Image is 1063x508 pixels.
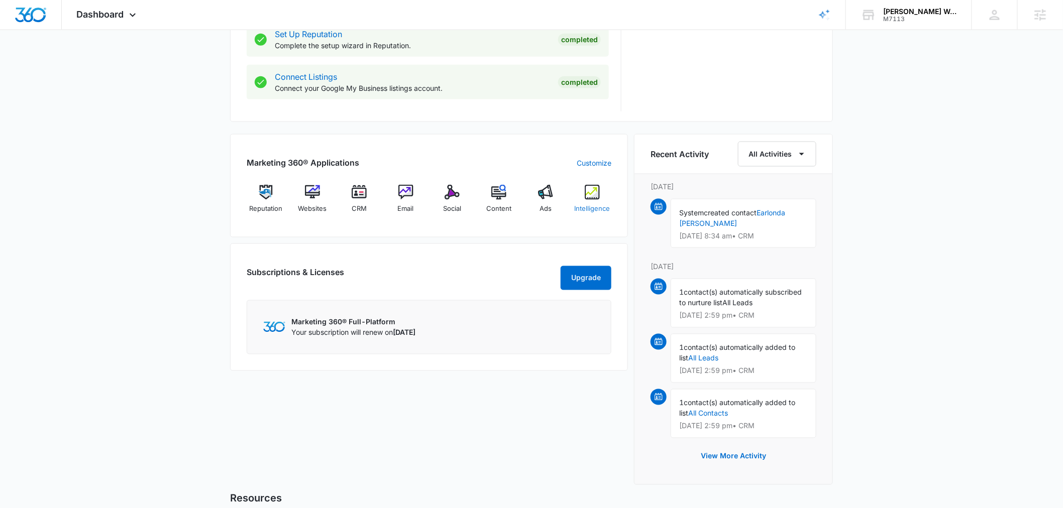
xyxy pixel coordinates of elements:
span: System [679,208,704,217]
span: All Leads [722,299,753,307]
a: Content [480,185,518,221]
span: Content [486,204,511,214]
button: All Activities [738,142,816,167]
a: Set Up Reputation [275,29,342,39]
span: 1 [679,343,684,352]
div: Completed [558,34,601,46]
div: account name [884,8,957,16]
a: Connect Listings [275,72,337,82]
span: 1 [679,288,684,297]
p: Marketing 360® Full-Platform [291,317,415,327]
p: [DATE] 8:34 am • CRM [679,232,808,239]
h6: Recent Activity [651,148,709,160]
p: [DATE] 2:59 pm • CRM [679,367,808,374]
p: [DATE] [651,181,816,192]
a: Reputation [247,185,285,221]
a: All Contacts [688,409,728,418]
span: CRM [352,204,367,214]
a: Email [386,185,425,221]
p: [DATE] [651,261,816,272]
span: Websites [298,204,327,214]
button: Upgrade [561,266,611,290]
h2: Subscriptions & Licenses [247,266,344,286]
span: contact(s) automatically added to list [679,399,795,418]
a: Customize [577,158,611,168]
div: Completed [558,76,601,88]
p: [DATE] 2:59 pm • CRM [679,312,808,319]
span: Intelligence [574,204,610,214]
p: [DATE] 2:59 pm • CRM [679,423,808,430]
a: Ads [526,185,565,221]
span: Ads [540,204,552,214]
img: Marketing 360 Logo [263,322,285,332]
button: View More Activity [691,444,776,468]
span: 1 [679,399,684,407]
span: contact(s) automatically subscribed to nurture list [679,288,802,307]
a: CRM [340,185,379,221]
span: created contact [704,208,757,217]
span: Dashboard [77,9,124,20]
h5: Resources [230,491,833,506]
a: All Leads [688,354,718,362]
span: contact(s) automatically added to list [679,343,795,362]
span: [DATE] [393,328,415,337]
p: Complete the setup wizard in Reputation. [275,40,550,51]
a: Intelligence [573,185,611,221]
a: Websites [293,185,332,221]
div: account id [884,16,957,23]
p: Connect your Google My Business listings account. [275,83,550,93]
span: Email [398,204,414,214]
p: Your subscription will renew on [291,327,415,338]
h2: Marketing 360® Applications [247,157,359,169]
a: Social [433,185,472,221]
span: Social [443,204,461,214]
span: Reputation [249,204,282,214]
